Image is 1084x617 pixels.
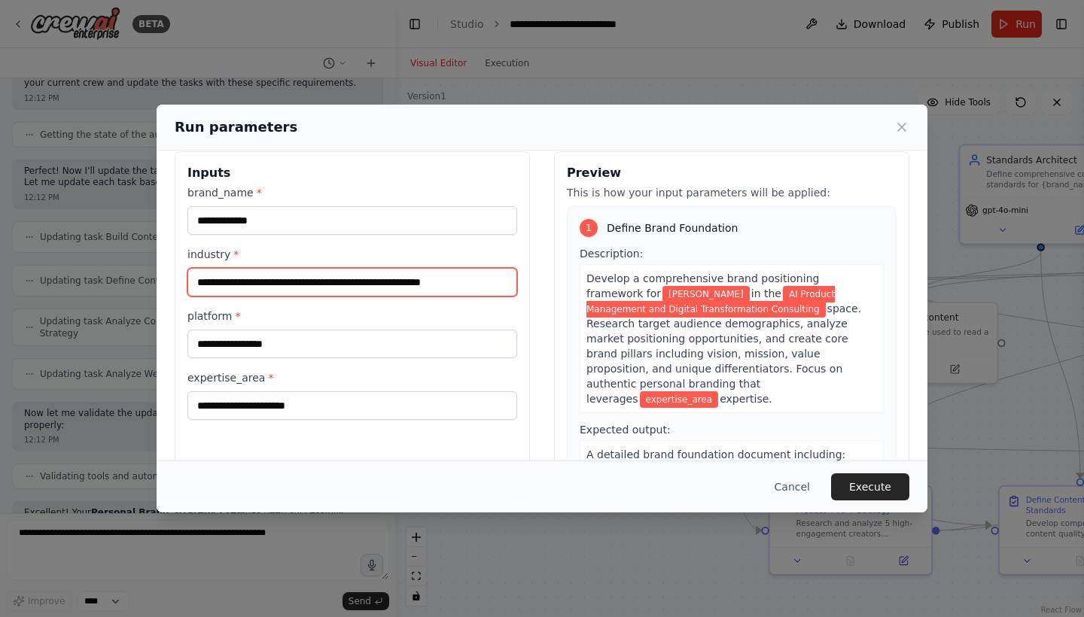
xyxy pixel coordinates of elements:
[720,393,772,405] span: expertise.
[187,247,517,262] label: industry
[662,286,750,302] span: Variable: brand_name
[831,473,909,500] button: Execute
[640,391,719,408] span: Variable: expertise_area
[586,448,875,521] span: A detailed brand foundation document including: target audience personas, brand positioning state...
[187,370,517,385] label: expertise_area
[567,185,897,200] p: This is how your input parameters will be applied:
[187,185,517,200] label: brand_name
[586,302,861,405] span: space. Research target audience demographics, analyze market positioning opportunities, and creat...
[586,286,835,318] span: Variable: industry
[580,424,671,436] span: Expected output:
[567,164,897,182] h3: Preview
[175,117,297,138] h2: Run parameters
[580,248,643,260] span: Description:
[187,164,517,182] h3: Inputs
[751,287,781,299] span: in the
[586,272,819,299] span: Develop a comprehensive brand positioning framework for
[187,308,517,324] label: platform
[607,220,738,236] span: Define Brand Foundation
[763,473,822,500] button: Cancel
[580,219,598,237] div: 1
